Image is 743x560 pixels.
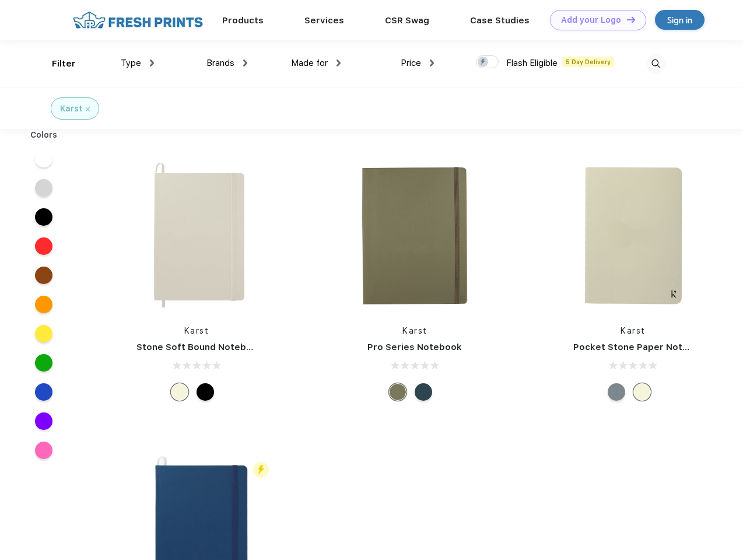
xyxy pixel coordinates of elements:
[415,383,432,401] div: Navy
[561,15,621,25] div: Add your Logo
[562,57,614,67] span: 5 Day Delivery
[222,15,264,26] a: Products
[197,383,214,401] div: Black
[401,58,421,68] span: Price
[206,58,234,68] span: Brands
[667,13,692,27] div: Sign in
[337,158,492,313] img: func=resize&h=266
[136,342,263,352] a: Stone Soft Bound Notebook
[304,15,344,26] a: Services
[556,158,711,313] img: func=resize&h=266
[119,158,274,313] img: func=resize&h=266
[184,326,209,335] a: Karst
[621,326,646,335] a: Karst
[86,107,90,111] img: filter_cancel.svg
[608,383,625,401] div: Gray
[243,60,247,66] img: dropdown.png
[430,60,434,66] img: dropdown.png
[385,15,429,26] a: CSR Swag
[69,10,206,30] img: fo%20logo%202.webp
[60,103,82,115] div: Karst
[506,58,558,68] span: Flash Eligible
[253,462,269,478] img: flash_active_toggle.svg
[633,383,651,401] div: Beige
[646,54,665,73] img: desktop_search.svg
[291,58,328,68] span: Made for
[171,383,188,401] div: Beige
[655,10,705,30] a: Sign in
[402,326,427,335] a: Karst
[121,58,141,68] span: Type
[22,129,66,141] div: Colors
[367,342,462,352] a: Pro Series Notebook
[52,57,76,71] div: Filter
[573,342,711,352] a: Pocket Stone Paper Notebook
[627,16,635,23] img: DT
[150,60,154,66] img: dropdown.png
[337,60,341,66] img: dropdown.png
[389,383,406,401] div: Olive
